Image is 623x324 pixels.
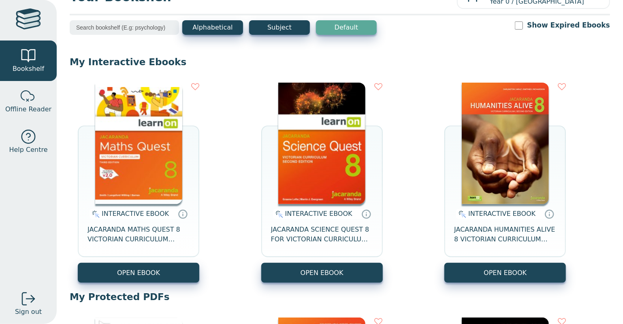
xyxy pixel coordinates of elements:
img: bee2d5d4-7b91-e911-a97e-0272d098c78b.jpg [462,83,549,204]
img: interactive.svg [90,209,100,219]
button: OPEN EBOOK [78,263,199,283]
a: Interactive eBooks are accessed online via the publisher’s portal. They contain interactive resou... [361,209,371,219]
button: Subject [249,20,310,35]
button: Default [316,20,377,35]
span: Bookshelf [13,64,44,74]
span: INTERACTIVE EBOOK [468,210,536,217]
span: Sign out [15,307,42,317]
a: Interactive eBooks are accessed online via the publisher’s portal. They contain interactive resou... [178,209,188,219]
span: INTERACTIVE EBOOK [285,210,352,217]
img: c004558a-e884-43ec-b87a-da9408141e80.jpg [95,83,182,204]
button: OPEN EBOOK [261,263,383,283]
button: OPEN EBOOK [444,263,566,283]
p: My Protected PDFs [70,291,610,303]
a: Interactive eBooks are accessed online via the publisher’s portal. They contain interactive resou... [544,209,554,219]
img: fffb2005-5288-ea11-a992-0272d098c78b.png [278,83,365,204]
span: Offline Reader [5,104,51,114]
p: My Interactive Ebooks [70,56,610,68]
img: interactive.svg [456,209,466,219]
input: Search bookshelf (E.g: psychology) [70,20,179,35]
span: INTERACTIVE EBOOK [102,210,169,217]
img: interactive.svg [273,209,283,219]
span: Help Centre [9,145,47,155]
label: Show Expired Ebooks [527,20,610,30]
span: JACARANDA HUMANITIES ALIVE 8 VICTORIAN CURRICULUM LEARNON EBOOK 2E [454,225,556,244]
span: JACARANDA SCIENCE QUEST 8 FOR VICTORIAN CURRICULUM LEARNON 2E EBOOK [271,225,373,244]
button: Alphabetical [182,20,243,35]
span: JACARANDA MATHS QUEST 8 VICTORIAN CURRICULUM LEARNON EBOOK 3E [87,225,190,244]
